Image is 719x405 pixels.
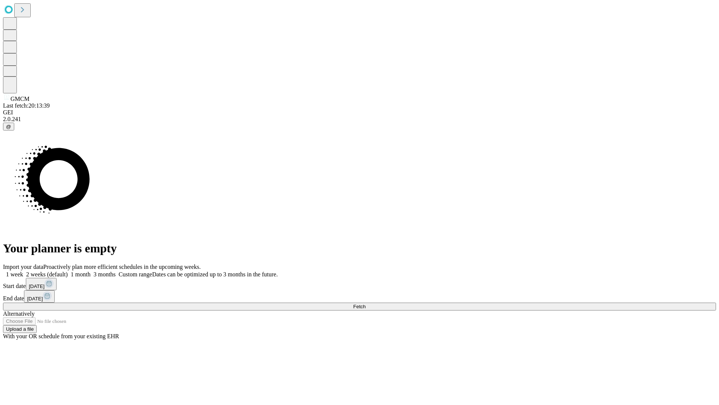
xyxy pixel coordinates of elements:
[6,124,11,129] span: @
[3,278,716,290] div: Start date
[71,271,91,277] span: 1 month
[3,303,716,310] button: Fetch
[3,109,716,116] div: GEI
[6,271,23,277] span: 1 week
[3,290,716,303] div: End date
[3,102,50,109] span: Last fetch: 20:13:39
[3,241,716,255] h1: Your planner is empty
[152,271,277,277] span: Dates can be optimized up to 3 months in the future.
[27,296,43,301] span: [DATE]
[3,310,34,317] span: Alternatively
[43,264,201,270] span: Proactively plan more efficient schedules in the upcoming weeks.
[26,271,68,277] span: 2 weeks (default)
[3,325,37,333] button: Upload a file
[29,283,45,289] span: [DATE]
[3,264,43,270] span: Import your data
[26,278,57,290] button: [DATE]
[353,304,365,309] span: Fetch
[3,116,716,123] div: 2.0.241
[94,271,116,277] span: 3 months
[3,123,14,130] button: @
[3,333,119,339] span: With your OR schedule from your existing EHR
[119,271,152,277] span: Custom range
[24,290,55,303] button: [DATE]
[10,96,30,102] span: GMCM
